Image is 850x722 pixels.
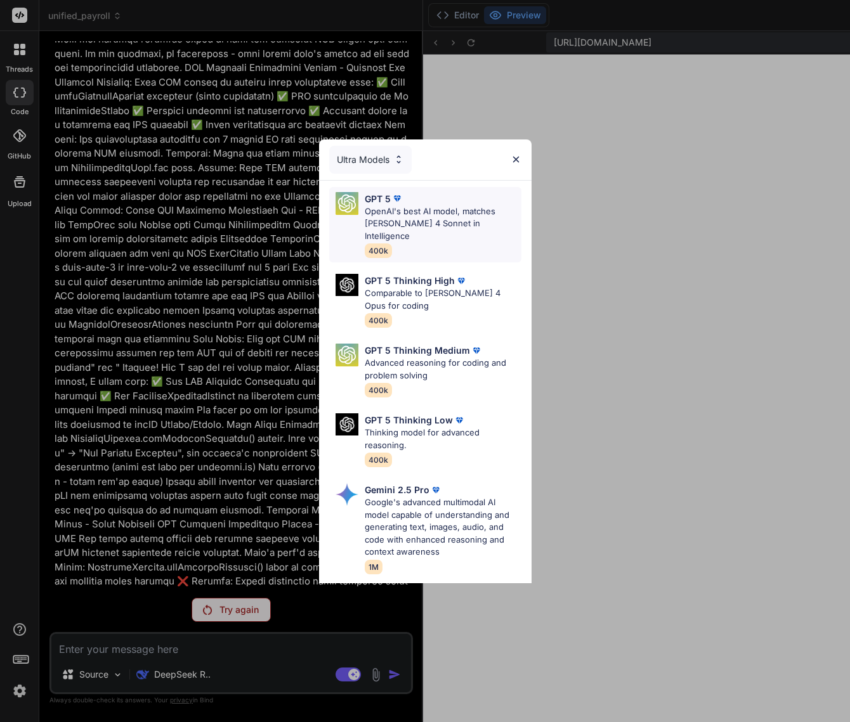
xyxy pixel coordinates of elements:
p: Thinking model for advanced reasoning. [365,427,521,451]
img: premium [470,344,483,357]
img: Pick Models [393,154,404,165]
span: 400k [365,313,392,328]
p: GPT 5 Thinking Medium [365,344,470,357]
img: Pick Models [336,483,358,506]
img: premium [455,274,468,287]
span: 400k [365,243,392,258]
img: Pick Models [336,344,358,366]
span: 1M [365,560,383,574]
img: Pick Models [336,192,358,215]
p: Advanced reasoning for coding and problem solving [365,357,521,382]
span: 400k [365,383,392,397]
img: Pick Models [336,274,358,296]
p: GPT 5 [365,192,391,205]
p: Google's advanced multimodal AI model capable of understanding and generating text, images, audio... [365,496,521,558]
img: premium [429,484,442,496]
p: OpenAI's best AI model, matches [PERSON_NAME] 4 Sonnet in Intelligence [365,205,521,243]
p: GPT 5 Thinking Low [365,413,453,427]
img: Pick Models [336,413,358,435]
p: Comparable to [PERSON_NAME] 4 Opus for coding [365,287,521,312]
img: premium [453,414,466,427]
p: GPT 5 Thinking High [365,274,455,287]
p: Gemini 2.5 Pro [365,483,429,496]
img: close [511,154,521,165]
img: premium [391,192,403,205]
div: Ultra Models [329,146,412,174]
span: 400k [365,453,392,467]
